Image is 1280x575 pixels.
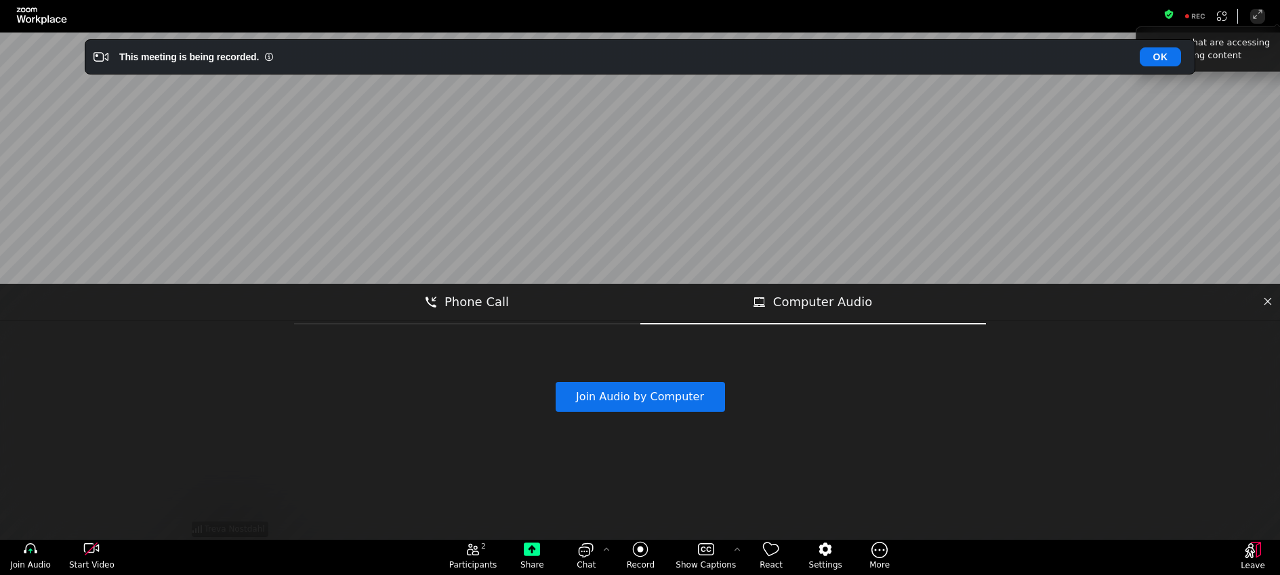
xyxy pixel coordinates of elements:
[449,559,497,570] span: Participants
[676,559,736,570] span: Show Captions
[869,559,890,570] span: More
[1163,9,1174,24] button: Meeting information
[445,293,509,311] span: Phone Call
[441,541,505,574] button: open the participants list pane,[2] particpants
[94,49,108,64] i: Video Recording
[520,559,544,570] span: Share
[1226,542,1280,574] button: Leave
[1250,9,1265,24] button: Enter Full Screen
[481,541,486,552] span: 2
[760,559,783,570] span: React
[61,541,122,574] button: start my video
[852,541,907,574] button: More meeting control
[556,382,725,412] button: Join Audio by Computer
[505,541,559,574] button: Share
[1179,9,1212,24] div: Recording to cloud
[627,559,655,570] span: Record
[559,541,613,574] button: open the chat panel
[730,541,744,559] button: More options for captions, menu button
[10,559,51,570] span: Join Audio
[1262,291,1273,313] button: close
[613,541,667,574] button: Record
[809,559,842,570] span: Settings
[667,541,744,574] button: Show Captions
[69,559,115,570] span: Start Video
[577,559,596,570] span: Chat
[798,541,852,574] button: Settings
[1140,47,1181,66] button: OK
[1241,560,1265,571] span: Leave
[600,541,613,559] button: Chat Settings
[744,541,798,574] button: React
[264,52,274,62] i: Information Small
[1214,9,1229,24] button: Apps Accessing Content in This Meeting
[773,293,872,311] span: Computer Audio
[119,50,259,64] div: This meeting is being recorded.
